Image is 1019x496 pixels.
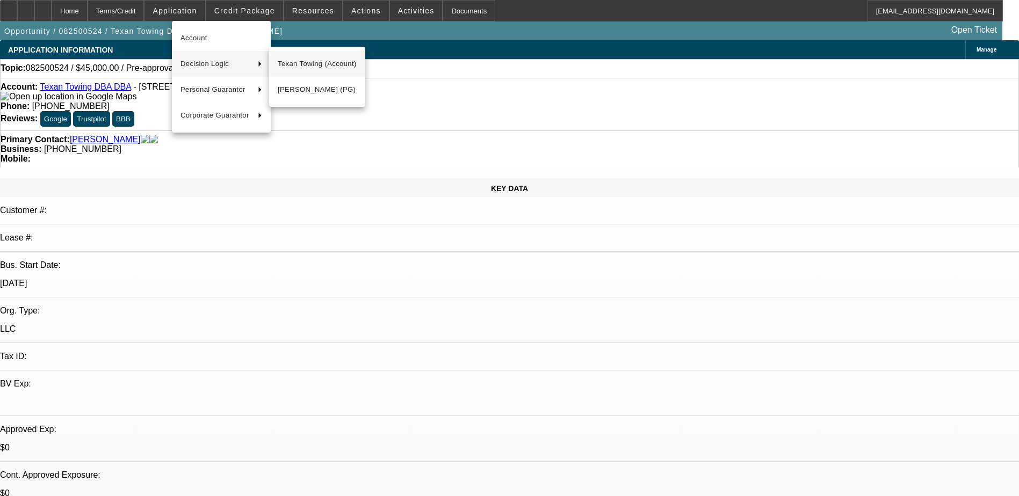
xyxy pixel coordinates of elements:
[180,83,249,96] span: Personal Guarantor
[180,109,249,122] span: Corporate Guarantor
[180,32,262,45] span: Account
[180,57,249,70] span: Decision Logic
[278,57,357,70] span: Texan Towing (Account)
[278,83,357,96] span: [PERSON_NAME] (PG)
